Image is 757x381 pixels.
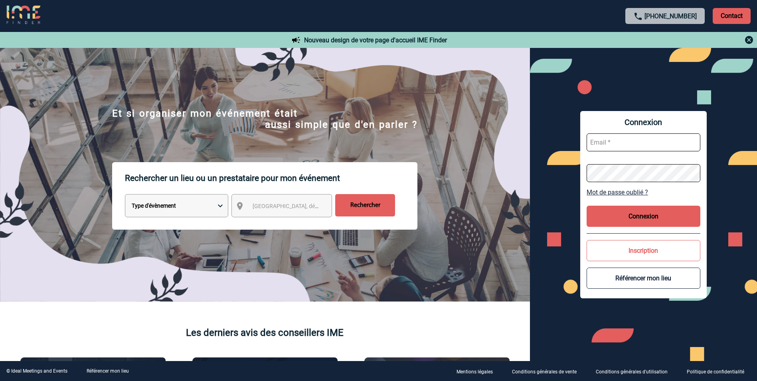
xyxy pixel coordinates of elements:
input: Email * [587,133,700,151]
span: [GEOGRAPHIC_DATA], département, région... [253,203,364,209]
span: Connexion [587,117,700,127]
a: Politique de confidentialité [680,367,757,375]
p: Rechercher un lieu ou un prestataire pour mon événement [125,162,417,194]
div: © Ideal Meetings and Events [6,368,67,374]
a: [PHONE_NUMBER] [644,12,697,20]
a: Mentions légales [450,367,506,375]
button: Référencer mon lieu [587,268,700,289]
p: Mentions légales [457,369,493,375]
a: Conditions générales de vente [506,367,589,375]
button: Connexion [587,206,700,227]
img: call-24-px.png [633,12,643,21]
p: Politique de confidentialité [687,369,744,375]
a: Référencer mon lieu [87,368,129,374]
button: Inscription [587,240,700,261]
input: Rechercher [335,194,395,216]
p: Conditions générales d'utilisation [596,369,668,375]
p: Conditions générales de vente [512,369,577,375]
a: Mot de passe oublié ? [587,189,700,196]
p: Contact [713,8,751,24]
a: Conditions générales d'utilisation [589,367,680,375]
